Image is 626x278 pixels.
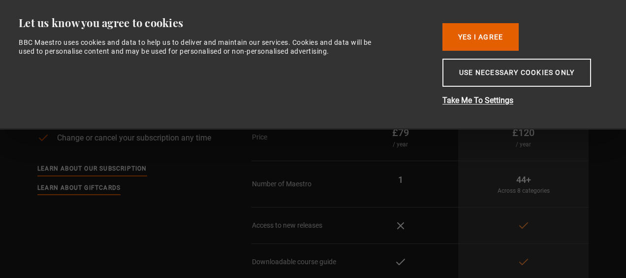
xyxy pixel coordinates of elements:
p: 1 [350,173,450,186]
a: Learn about our subscription [37,164,147,174]
button: Use necessary cookies only [442,59,591,87]
p: Downloadable course guide [252,257,342,267]
p: Access to new releases [252,220,342,231]
div: BBC Maestro uses cookies and data to help us to deliver and maintain our services. Cookies and da... [19,38,386,56]
p: Across 8 categories [466,186,581,195]
p: / year [466,140,581,149]
p: / year [350,140,450,149]
div: Let us know you agree to cookies [19,16,427,30]
button: Yes I Agree [442,23,519,51]
p: Number of Maestro [252,179,342,189]
p: Price [252,132,342,142]
p: £120 [466,125,581,140]
button: Take Me To Settings [442,95,600,106]
li: Change or cancel your subscription any time [37,132,220,144]
a: Learn about giftcards [37,183,121,194]
p: 44+ [466,173,581,186]
p: £79 [350,125,450,140]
